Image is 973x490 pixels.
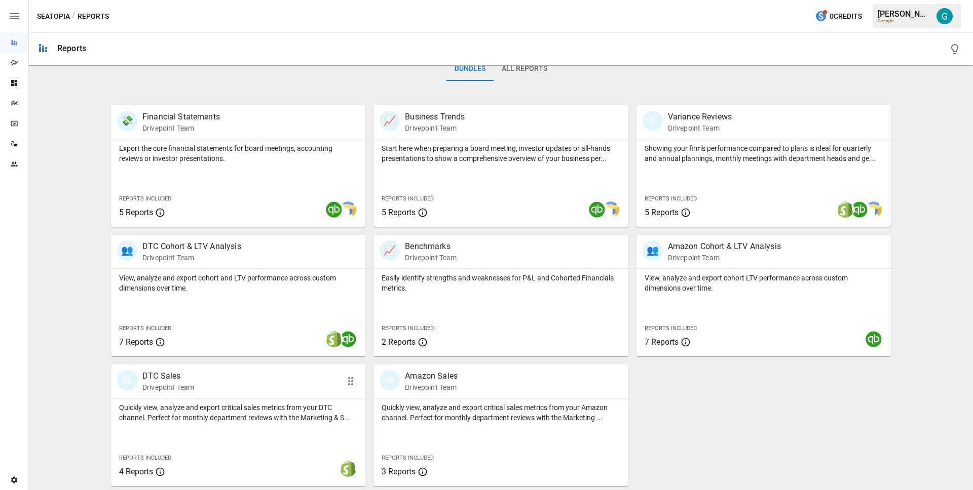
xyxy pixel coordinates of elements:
span: 5 Reports [645,208,679,217]
p: Business Trends [405,111,465,123]
img: quickbooks [589,201,605,218]
p: Showing your firm's performance compared to plans is ideal for quarterly and annual plannings, mo... [645,143,883,164]
p: Drivepoint Team [405,123,465,133]
div: [PERSON_NAME] [878,9,930,19]
span: 3 Reports [382,467,416,476]
span: Reports Included [119,455,171,461]
button: Gavin Acres [930,2,959,30]
div: 🗓 [643,111,663,131]
p: DTC Sales [142,370,194,382]
p: Quickly view, analyze and export critical sales metrics from your DTC channel. Perfect for monthl... [119,402,357,423]
button: Seatopia [37,10,70,23]
span: Reports Included [382,325,434,332]
p: Amazon Cohort & LTV Analysis [668,240,781,253]
p: View, analyze and export cohort and LTV performance across custom dimensions over time. [119,273,357,293]
p: Variance Reviews [668,111,732,123]
div: 👥 [643,240,663,261]
img: Gavin Acres [937,8,953,24]
span: 7 Reports [645,337,679,347]
img: quickbooks [851,201,868,218]
div: 📈 [380,111,400,131]
span: 7 Reports [119,337,153,347]
p: Drivepoint Team [405,253,457,263]
p: Amazon Sales [405,370,458,382]
p: Financial Statements [142,111,220,123]
img: shopify [340,461,356,477]
p: Drivepoint Team [668,253,781,263]
div: 👥 [117,240,137,261]
p: Drivepoint Team [142,382,194,392]
span: Reports Included [382,195,434,202]
span: Reports Included [645,195,697,202]
span: 4 Reports [119,467,153,476]
span: 5 Reports [382,208,416,217]
span: 2 Reports [382,337,416,347]
div: 🛍 [380,370,400,390]
p: Easily identify strengths and weaknesses for P&L and Cohorted Financials metrics. [382,273,620,293]
span: Reports Included [382,455,434,461]
button: Bundles [446,57,494,81]
p: Drivepoint Team [405,382,458,392]
img: smart model [866,201,882,218]
div: / [72,10,76,23]
p: Start here when preparing a board meeting, investor updates or all-hands presentations to show a ... [382,143,620,164]
img: shopify [837,201,853,218]
span: 0 Credits [830,10,862,23]
p: View, analyze and export cohort LTV performance across custom dimensions over time. [645,273,883,293]
p: Quickly view, analyze and export critical sales metrics from your Amazon channel. Perfect for mon... [382,402,620,423]
div: 💸 [117,111,137,131]
div: Seatopia [878,19,930,23]
p: Drivepoint Team [142,253,241,263]
span: Reports Included [119,195,171,202]
span: 5 Reports [119,208,153,217]
div: 🛍 [117,370,137,390]
img: shopify [326,331,342,347]
img: quickbooks [326,201,342,218]
div: 📈 [380,240,400,261]
p: DTC Cohort & LTV Analysis [142,240,241,253]
p: Drivepoint Team [668,123,732,133]
p: Export the core financial statements for board meetings, accounting reviews or investor presentat... [119,143,357,164]
p: Drivepoint Team [142,123,220,133]
div: Reports [57,44,86,53]
img: quickbooks [866,331,882,347]
button: 0Credits [811,7,866,26]
span: Reports Included [119,325,171,332]
img: smart model [603,201,619,218]
img: smart model [340,201,356,218]
img: quickbooks [340,331,356,347]
span: Reports Included [645,325,697,332]
button: All Reports [494,57,555,81]
p: Benchmarks [405,240,457,253]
